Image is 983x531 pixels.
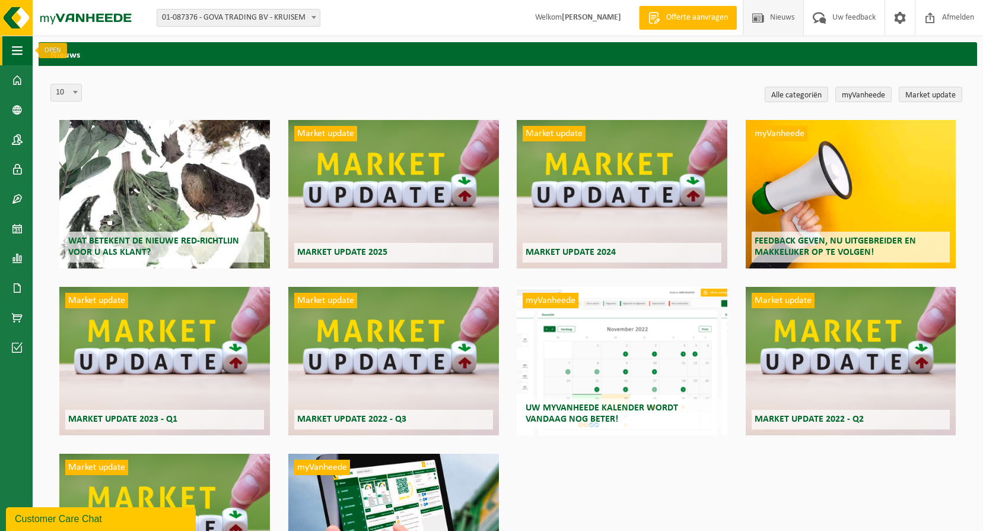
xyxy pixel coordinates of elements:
[523,293,578,308] span: myVanheede
[39,42,977,65] h2: Nieuws
[562,13,621,22] strong: [PERSON_NAME]
[297,415,406,424] span: Market update 2022 - Q3
[899,87,962,102] a: Market update
[526,403,678,424] span: Uw myVanheede kalender wordt vandaag nog beter!
[294,293,357,308] span: Market update
[294,126,357,141] span: Market update
[755,236,916,257] span: Feedback geven, nu uitgebreider en makkelijker op te volgen!
[157,9,320,27] span: 01-087376 - GOVA TRADING BV - KRUISEM
[746,287,956,435] a: Market update Market update 2022 - Q2
[65,460,128,475] span: Market update
[755,415,864,424] span: Market update 2022 - Q2
[59,120,270,268] a: Wat betekent de nieuwe RED-richtlijn voor u als klant?
[157,10,320,26] span: 01-087376 - GOVA TRADING BV - KRUISEM
[297,248,387,257] span: Market update 2025
[517,120,727,268] a: Market update Market update 2024
[752,293,815,308] span: Market update
[294,460,350,475] span: myVanheede
[50,84,82,102] span: 10
[526,248,616,257] span: Market update 2024
[517,287,727,435] a: myVanheede Uw myVanheede kalender wordt vandaag nog beter!
[765,87,828,102] a: Alle categoriën
[639,6,737,30] a: Offerte aanvragen
[65,293,128,308] span: Market update
[746,120,956,268] a: myVanheede Feedback geven, nu uitgebreider en makkelijker op te volgen!
[288,287,499,435] a: Market update Market update 2022 - Q3
[288,120,499,268] a: Market update Market update 2025
[59,287,270,435] a: Market update Market update 2023 - Q1
[68,415,177,424] span: Market update 2023 - Q1
[6,505,198,531] iframe: chat widget
[835,87,892,102] a: myVanheede
[752,126,807,141] span: myVanheede
[663,12,731,24] span: Offerte aanvragen
[68,236,239,257] span: Wat betekent de nieuwe RED-richtlijn voor u als klant?
[51,84,81,101] span: 10
[523,126,586,141] span: Market update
